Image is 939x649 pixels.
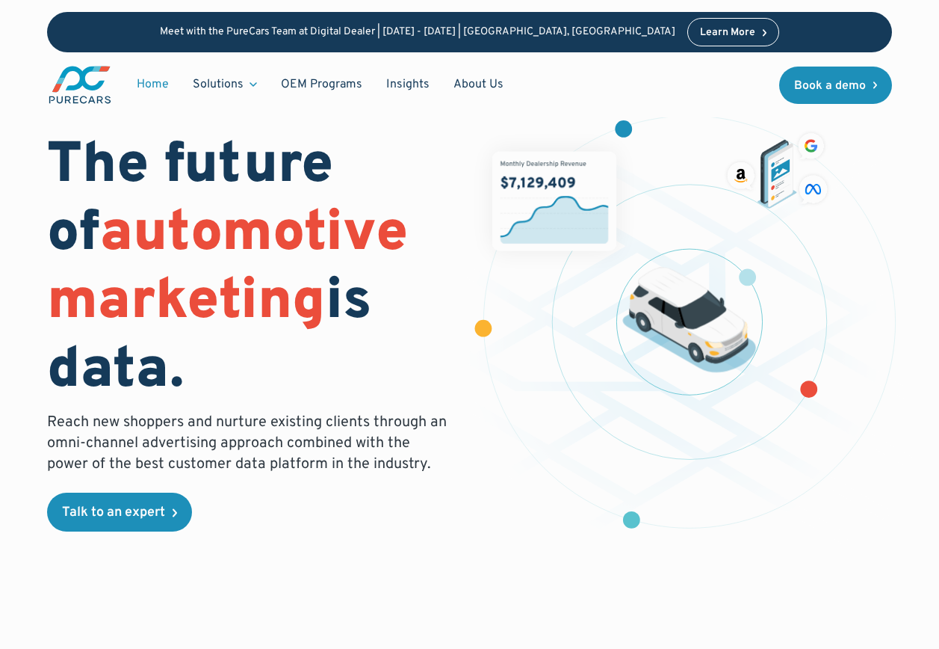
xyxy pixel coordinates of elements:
a: Talk to an expert [47,493,192,532]
img: ads on social media and advertising partners [723,129,831,209]
a: Home [125,70,181,99]
a: Learn More [687,18,780,46]
p: Reach new shoppers and nurture existing clients through an omni-channel advertising approach comb... [47,412,452,475]
span: automotive marketing [47,199,408,339]
div: Solutions [181,70,269,99]
a: About Us [441,70,515,99]
img: purecars logo [47,64,113,105]
a: Insights [374,70,441,99]
div: Talk to an expert [62,506,165,520]
h1: The future of is data. [47,133,452,406]
div: Solutions [193,76,244,93]
img: chart showing monthly dealership revenue of $7m [492,152,616,251]
a: main [47,64,113,105]
img: illustration of a vehicle [622,267,756,372]
div: Book a demo [794,80,866,92]
a: OEM Programs [269,70,374,99]
div: Learn More [700,28,755,38]
p: Meet with the PureCars Team at Digital Dealer | [DATE] - [DATE] | [GEOGRAPHIC_DATA], [GEOGRAPHIC_... [160,26,675,39]
a: Book a demo [779,67,893,104]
